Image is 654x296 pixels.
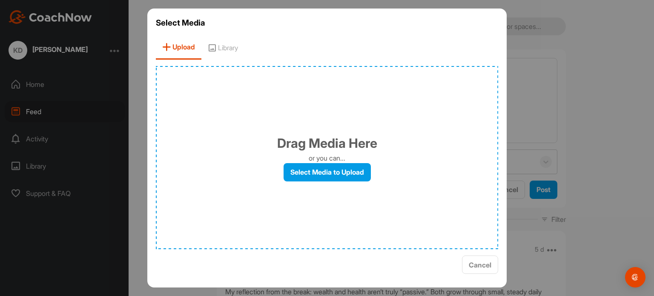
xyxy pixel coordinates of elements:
span: Upload [156,35,201,60]
span: Library [201,35,244,60]
label: Select Media to Upload [284,163,371,181]
div: Open Intercom Messenger [625,267,645,287]
h3: Select Media [156,17,498,29]
button: Cancel [462,256,498,274]
p: or you can... [309,153,345,163]
span: Cancel [469,261,491,269]
h1: Drag Media Here [277,134,377,153]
